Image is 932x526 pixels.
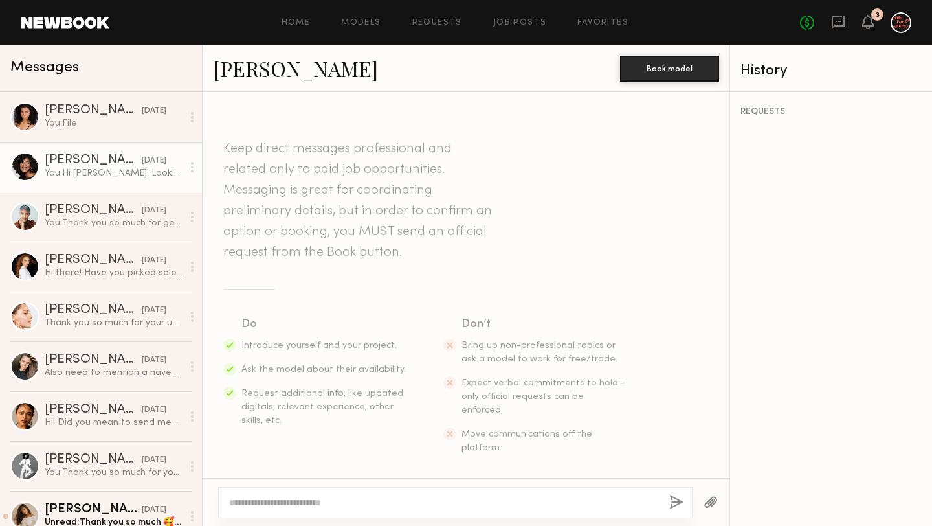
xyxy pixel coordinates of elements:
[142,404,166,417] div: [DATE]
[740,63,922,78] div: History
[461,430,592,452] span: Move communications off the platform.
[412,19,462,27] a: Requests
[45,204,142,217] div: [PERSON_NAME]
[45,267,183,279] div: Hi there! Have you picked selects for this project? I’m still held as an option and available [DATE]
[740,108,922,117] div: REQUESTS
[45,217,183,229] div: You: Thank you so much for getting back to me! Totally understand where you’re coming from, and I...
[213,54,378,82] a: [PERSON_NAME]
[142,155,166,167] div: [DATE]
[45,367,183,379] div: Also need to mention a have couple new tattoos on my arms, but they are small
[461,341,617,363] span: Bring up non-professional topics or ask a model to work for free/trade.
[142,504,166,516] div: [DATE]
[142,454,166,466] div: [DATE]
[45,254,142,267] div: [PERSON_NAME]
[45,466,183,479] div: You: Thank you so much for your time!
[620,56,719,82] button: Book model
[45,117,183,130] div: You: File
[461,379,625,415] span: Expect verbal commitments to hold - only official requests can be enforced.
[282,19,311,27] a: Home
[241,389,403,425] span: Request additional info, like updated digitals, relevant experience, other skills, etc.
[341,19,381,27] a: Models
[45,154,142,167] div: [PERSON_NAME]
[461,315,627,334] div: Don’t
[241,365,406,374] span: Ask the model about their availability.
[45,453,142,466] div: [PERSON_NAME]
[577,19,628,27] a: Favorites
[142,105,166,117] div: [DATE]
[223,139,495,263] header: Keep direct messages professional and related only to paid job opportunities. Messaging is great ...
[45,354,142,367] div: [PERSON_NAME]
[45,404,142,417] div: [PERSON_NAME]
[142,205,166,217] div: [DATE]
[45,167,183,179] div: You: Hi [PERSON_NAME]! Looking forward to this [DATE] shoot. Here is the deck (please refer to th...
[142,354,166,367] div: [DATE]
[10,60,79,75] span: Messages
[876,12,880,19] div: 3
[45,503,142,516] div: [PERSON_NAME]
[142,304,166,317] div: [DATE]
[45,304,142,317] div: [PERSON_NAME]
[493,19,547,27] a: Job Posts
[45,317,183,329] div: Thank you so much for your understanding. Let’s keep in touch, and I wish you all the best of luc...
[241,315,407,334] div: Do
[142,255,166,267] div: [DATE]
[45,417,183,429] div: Hi! Did you mean to send me a request ?
[620,62,719,73] a: Book model
[241,341,397,350] span: Introduce yourself and your project.
[45,104,142,117] div: [PERSON_NAME]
